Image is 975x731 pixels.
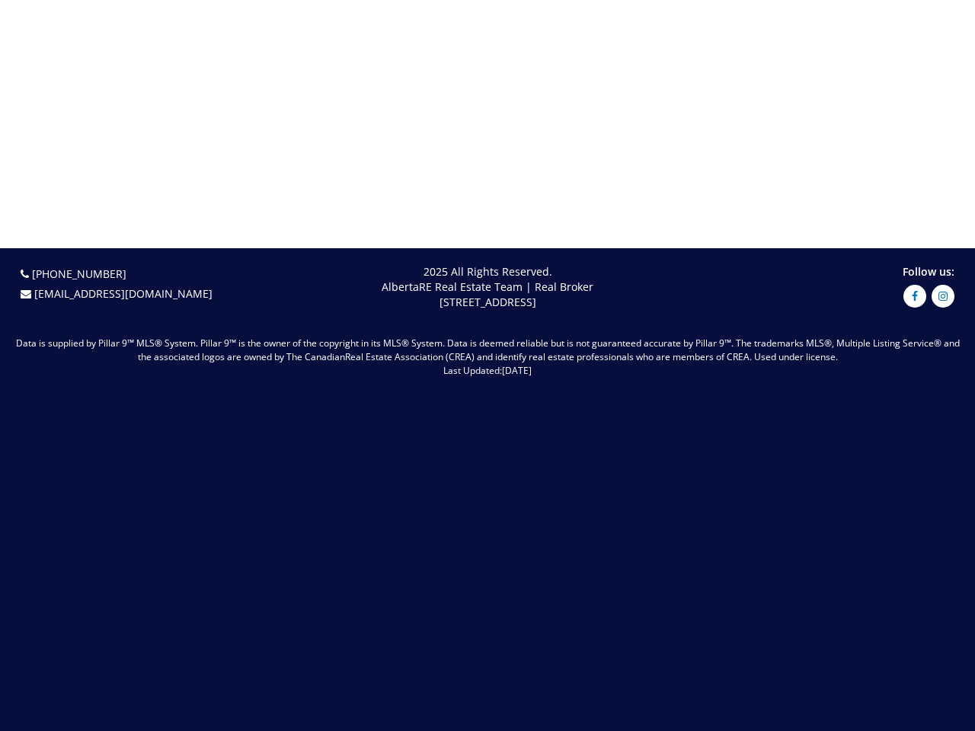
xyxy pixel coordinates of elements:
span: Follow us: [903,264,954,279]
span: Data is supplied by Pillar 9™ MLS® System. Pillar 9™ is the owner of the copyright in its MLS® Sy... [16,337,960,363]
a: [EMAIL_ADDRESS][DOMAIN_NAME] [34,286,213,301]
p: Last Updated: [15,364,960,378]
p: 2025 All Rights Reserved. AlbertaRE Real Estate Team | Real Broker [257,264,718,310]
a: [PHONE_NUMBER] [32,267,126,281]
span: Real Estate Association (CREA) and identify real estate professionals who are members of CREA. Us... [345,350,838,363]
span: [DATE] [502,364,532,377]
iframe: [PERSON_NAME] and the AlbertaRE Calgary Real Estate Team at Real Broker best Realtors in [GEOGRAP... [259,388,716,731]
span: [STREET_ADDRESS] [440,295,536,309]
